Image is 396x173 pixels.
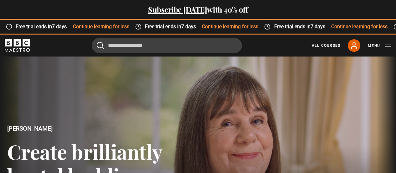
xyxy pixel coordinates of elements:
span: Free trial ends in [12,23,73,30]
span: Free trial ends in [141,23,202,30]
svg: BBC Maestro [5,39,30,52]
button: Submit the search query [97,41,104,49]
span: Free trial ends in [270,23,331,30]
a: Subscribe [DATE] [148,4,207,14]
a: All Courses [312,43,340,48]
input: Search [92,38,242,53]
button: Toggle navigation [368,43,391,49]
time: 7 days [52,24,67,30]
time: 7 days [181,24,196,30]
div: Continue learning for less [129,23,258,30]
div: Continue learning for less [258,23,388,30]
h2: [PERSON_NAME] [7,125,198,132]
time: 7 days [310,24,325,30]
